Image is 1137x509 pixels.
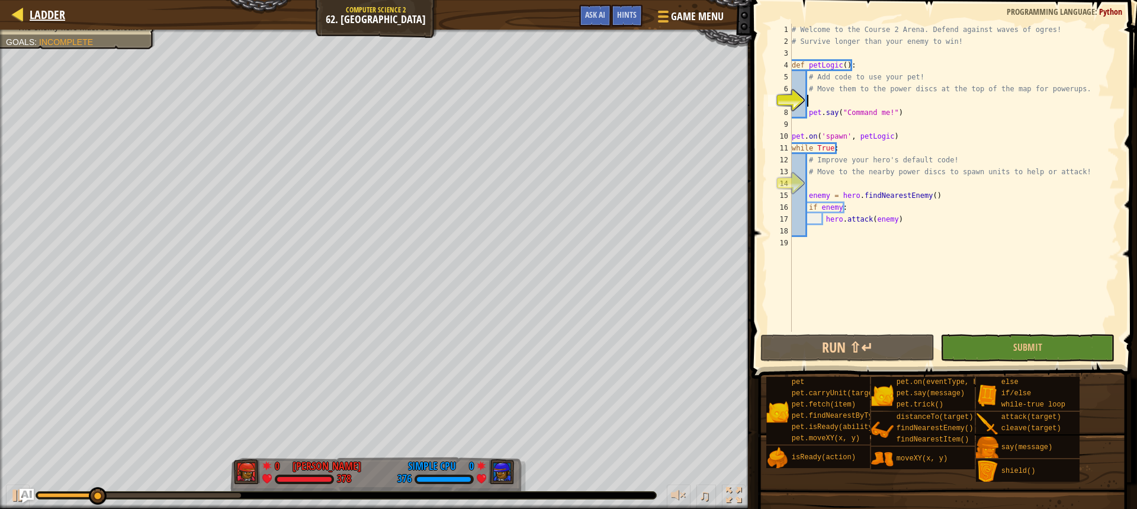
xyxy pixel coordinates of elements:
[671,9,724,24] span: Game Menu
[488,459,514,484] img: thang_avatar_frame.png
[871,419,894,441] img: portrait.png
[766,447,789,469] img: portrait.png
[20,489,34,503] button: Ask AI
[768,119,792,130] div: 9
[768,190,792,201] div: 15
[1001,401,1065,409] span: while-true loop
[1001,389,1031,398] span: if/else
[1007,6,1095,17] span: Programming language
[1001,424,1061,433] span: cleave(target)
[897,454,947,463] span: moveXY(x, y)
[940,334,1114,361] button: Submit
[768,36,792,47] div: 2
[768,107,792,119] div: 8
[275,459,287,469] div: 0
[30,7,65,23] span: Ladder
[1001,413,1061,421] span: attack(target)
[617,9,637,20] span: Hints
[34,37,39,47] span: :
[792,423,877,431] span: pet.isReady(ability)
[397,474,412,485] div: 376
[293,459,361,474] div: [PERSON_NAME]
[768,201,792,213] div: 16
[1001,378,1019,386] span: else
[871,384,894,406] img: portrait.png
[768,237,792,249] div: 19
[699,486,711,504] span: ♫
[579,5,611,27] button: Ask AI
[897,378,1007,386] span: pet.on(eventType, handler)
[792,453,856,462] span: isReady(action)
[24,7,65,23] a: Ladder
[768,95,792,107] div: 7
[768,154,792,166] div: 12
[976,437,998,459] img: portrait.png
[768,213,792,225] div: 17
[585,9,605,20] span: Ask AI
[768,166,792,178] div: 13
[768,24,792,36] div: 1
[766,401,789,423] img: portrait.png
[768,130,792,142] div: 10
[1001,443,1052,452] span: say(message)
[976,460,998,483] img: portrait.png
[696,485,717,509] button: ♫
[768,225,792,237] div: 18
[792,412,907,420] span: pet.findNearestByType(type)
[768,178,792,190] div: 14
[976,413,998,436] img: portrait.png
[667,485,690,509] button: Adjust volume
[6,37,34,47] span: Goals
[337,474,351,485] div: 378
[768,83,792,95] div: 6
[234,459,260,484] img: thang_avatar_frame.png
[976,384,998,406] img: portrait.png
[1001,467,1036,475] span: shield()
[897,389,965,398] span: pet.say(message)
[722,485,746,509] button: Toggle fullscreen
[408,459,456,474] div: Simple CPU
[768,142,792,154] div: 11
[792,401,856,409] span: pet.fetch(item)
[768,71,792,83] div: 5
[1013,341,1042,354] span: Submit
[768,59,792,71] div: 4
[897,424,974,433] span: findNearestEnemy()
[1099,6,1122,17] span: Python
[768,47,792,59] div: 3
[760,334,934,361] button: Run ⇧↵
[871,448,894,470] img: portrait.png
[792,389,907,398] span: pet.carryUnit(target, x, y)
[897,413,974,421] span: distanceTo(target)
[648,5,731,33] button: Game Menu
[6,485,30,509] button: Ctrl + P: Play
[897,436,969,444] span: findNearestItem()
[792,378,805,386] span: pet
[792,434,860,443] span: pet.moveXY(x, y)
[39,37,93,47] span: Incomplete
[462,459,474,469] div: 0
[1095,6,1099,17] span: :
[897,401,943,409] span: pet.trick()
